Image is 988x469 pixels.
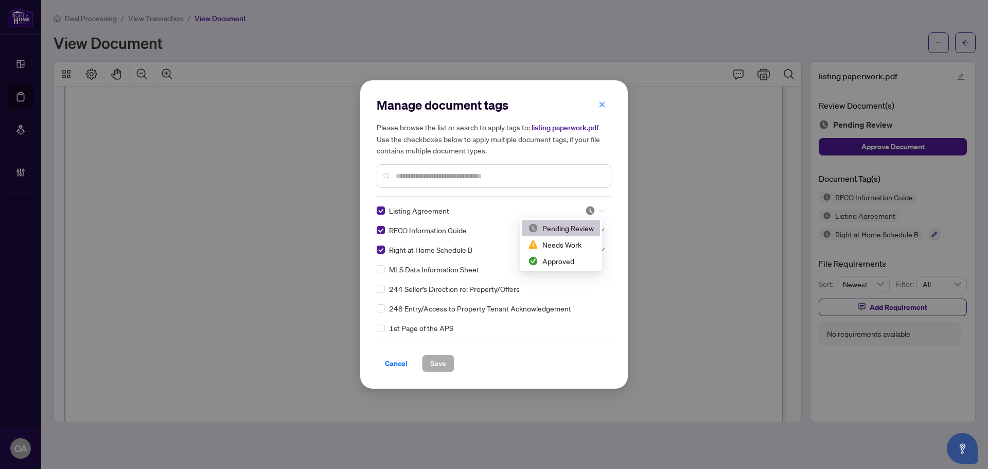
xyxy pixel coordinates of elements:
[422,355,454,372] button: Save
[377,355,416,372] button: Cancel
[389,244,472,255] span: Right at Home Schedule B
[389,205,449,216] span: Listing Agreement
[585,205,595,216] img: status
[528,222,594,234] div: Pending Review
[389,303,571,314] span: 248 Entry/Access to Property Tenant Acknowledgement
[389,322,453,334] span: 1st Page of the APS
[522,220,600,236] div: Pending Review
[389,264,479,275] span: MLS Data Information Sheet
[585,205,605,216] span: Pending Review
[532,123,598,132] span: listing paperwork.pdf
[528,239,538,250] img: status
[522,253,600,269] div: Approved
[389,283,520,294] span: 244 Seller’s Direction re: Property/Offers
[598,101,606,108] span: close
[528,223,538,233] img: status
[377,97,611,113] h2: Manage document tags
[528,239,594,250] div: Needs Work
[947,433,978,464] button: Open asap
[522,236,600,253] div: Needs Work
[385,355,408,372] span: Cancel
[528,255,594,267] div: Approved
[528,256,538,266] img: status
[377,121,611,156] h5: Please browse the list or search to apply tags to: Use the checkboxes below to apply multiple doc...
[389,224,467,236] span: RECO Information Guide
